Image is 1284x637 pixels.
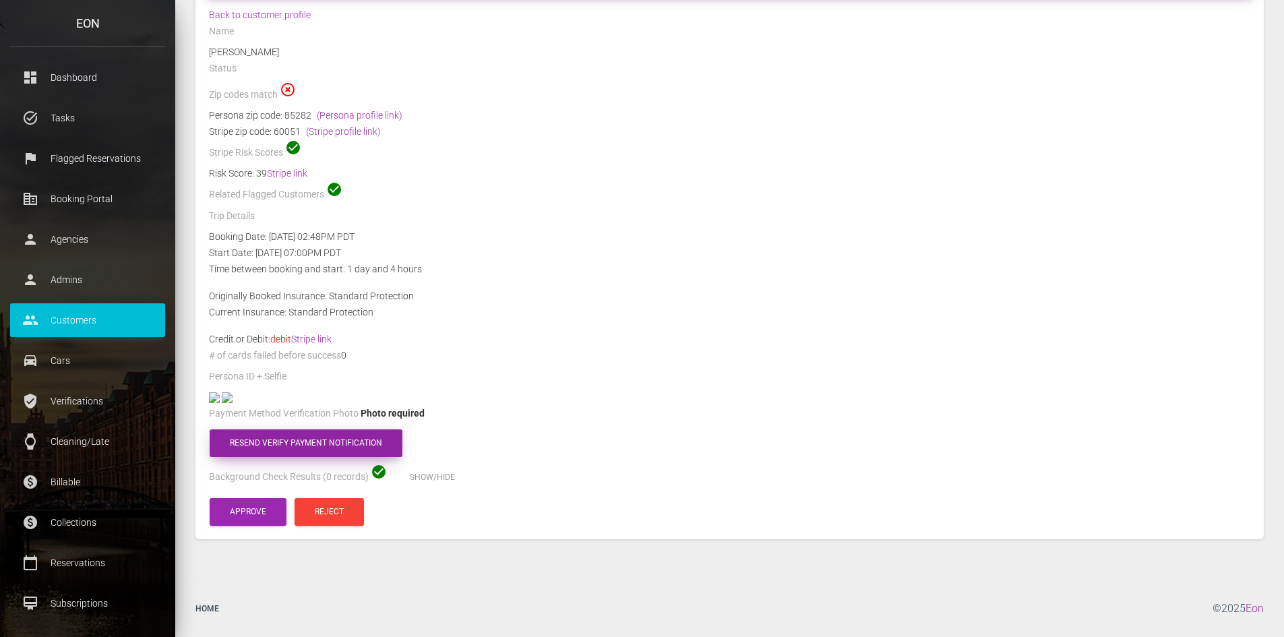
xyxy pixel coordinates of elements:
[222,392,233,403] img: 0c2b4b-legacy-shared-us-central1%2Fselfiefile%2Fimage%2F939745384%2Fshrine_processed%2F15b6177e4f...
[199,245,1260,261] div: Start Date: [DATE] 07:00PM PDT
[209,123,1250,140] div: Stripe zip code: 60051
[20,148,155,169] p: Flagged Reservations
[20,229,155,249] p: Agencies
[20,431,155,452] p: Cleaning/Late
[20,189,155,209] p: Booking Portal
[10,546,165,580] a: calendar_today Reservations
[20,67,155,88] p: Dashboard
[199,347,1260,368] div: 0
[199,288,1260,304] div: Originally Booked Insurance: Standard Protection
[10,344,165,377] a: drive_eta Cars
[10,384,165,418] a: verified_user Verifications
[10,303,165,337] a: people Customers
[210,429,402,457] button: Resend verify payment notification
[270,334,332,344] span: debit
[10,222,165,256] a: person Agencies
[20,108,155,128] p: Tasks
[185,590,229,627] a: Home
[209,471,369,484] label: Background Check Results (0 records)
[20,472,155,492] p: Billable
[285,140,301,156] span: check_circle
[199,229,1260,245] div: Booking Date: [DATE] 02:48PM PDT
[209,188,324,202] label: Related Flagged Customers
[20,270,155,290] p: Admins
[10,142,165,175] a: flag Flagged Reservations
[10,586,165,620] a: card_membership Subscriptions
[20,553,155,573] p: Reservations
[1246,602,1264,615] a: Eon
[20,593,155,613] p: Subscriptions
[326,181,342,198] span: check_circle
[390,464,475,491] button: Show/Hide
[20,351,155,371] p: Cars
[10,506,165,539] a: paid Collections
[209,392,220,403] img: negative-dl-front-photo.jpg
[10,465,165,499] a: paid Billable
[10,101,165,135] a: task_alt Tasks
[209,165,1250,181] div: Risk Score: 39
[10,182,165,216] a: corporate_fare Booking Portal
[371,464,387,480] span: check_circle
[10,263,165,297] a: person Admins
[199,261,1260,277] div: Time between booking and start: 1 day and 4 hours
[10,425,165,458] a: watch Cleaning/Late
[199,331,1260,347] div: Credit or Debit:
[295,498,364,526] button: Reject
[209,210,255,223] label: Trip Details
[317,110,402,121] a: (Persona profile link)
[199,304,1260,320] div: Current Insurance: Standard Protection
[209,88,278,102] label: Zip codes match
[291,334,332,344] a: Stripe link
[199,44,1260,60] div: [PERSON_NAME]
[210,498,286,526] button: Approve
[306,126,381,137] a: (Stripe profile link)
[10,61,165,94] a: dashboard Dashboard
[267,168,307,179] a: Stripe link
[1213,590,1274,627] div: © 2025
[209,62,237,75] label: Status
[209,407,359,421] label: Payment Method Verification Photo
[209,25,234,38] label: Name
[209,146,283,160] label: Stripe Risk Scores
[20,310,155,330] p: Customers
[280,82,296,98] span: highlight_off
[209,349,341,363] label: # of cards failed before success
[20,512,155,533] p: Collections
[209,370,286,384] label: Persona ID + Selfie
[209,107,1250,123] div: Persona zip code: 85282
[361,408,425,419] span: Photo required
[20,391,155,411] p: Verifications
[209,9,311,20] a: Back to customer profile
